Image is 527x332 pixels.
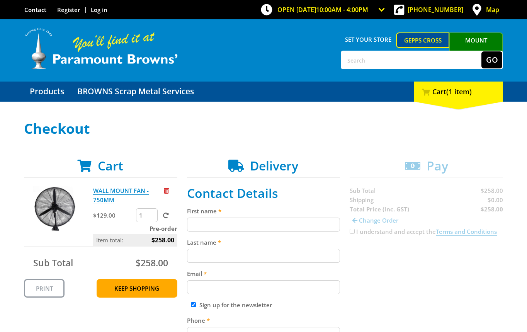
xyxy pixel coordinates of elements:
h1: Checkout [24,121,503,136]
a: Go to the Contact page [24,6,46,14]
input: Please enter your last name. [187,249,340,263]
a: WALL MOUNT FAN - 750MM [93,187,149,204]
a: Print [24,279,65,298]
span: $258.00 [136,257,168,269]
a: Keep Shopping [97,279,177,298]
a: Gepps Cross [396,32,450,48]
span: 10:00am - 4:00pm [316,5,368,14]
span: Sub Total [33,257,73,269]
p: Item total: [93,234,177,246]
label: Email [187,269,340,278]
img: WALL MOUNT FAN - 750MM [31,186,78,232]
label: Sign up for the newsletter [199,301,272,309]
a: Log in [91,6,107,14]
span: Set your store [341,32,396,46]
a: Remove from cart [164,187,169,194]
label: Last name [187,238,340,247]
span: Delivery [250,157,298,174]
a: Go to the BROWNS Scrap Metal Services page [71,82,200,102]
span: Cart [98,157,123,174]
input: Search [342,51,481,68]
img: Paramount Browns' [24,27,178,70]
input: Please enter your email address. [187,280,340,294]
input: Please enter your first name. [187,218,340,232]
span: $258.00 [151,234,174,246]
label: First name [187,206,340,216]
h2: Contact Details [187,186,340,201]
span: OPEN [DATE] [277,5,368,14]
label: Phone [187,316,340,325]
div: Cart [414,82,503,102]
span: (1 item) [446,87,472,96]
p: Pre-order [93,224,177,233]
a: Mount [PERSON_NAME] [449,32,503,62]
p: $129.00 [93,211,134,220]
a: Go to the registration page [57,6,80,14]
a: Go to the Products page [24,82,70,102]
button: Go [481,51,502,68]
